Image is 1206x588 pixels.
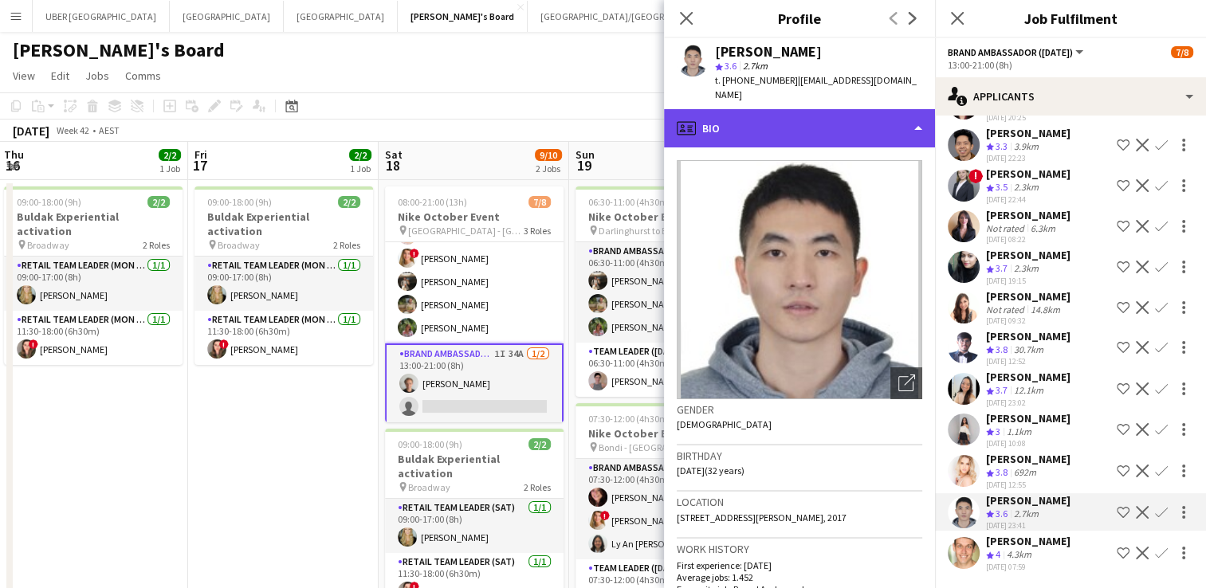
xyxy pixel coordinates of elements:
[986,316,1070,326] div: [DATE] 09:32
[33,1,170,32] button: UBER [GEOGRAPHIC_DATA]
[576,459,754,559] app-card-role: Brand Ambassador ([DATE])3/307:30-12:00 (4h30m)[PERSON_NAME]![PERSON_NAME]Ly An [PERSON_NAME]
[99,124,120,136] div: AEST
[986,562,1070,572] div: [DATE] 07:59
[284,1,398,32] button: [GEOGRAPHIC_DATA]
[677,418,772,430] span: [DEMOGRAPHIC_DATA]
[333,239,360,251] span: 2 Roles
[1011,140,1042,154] div: 3.9km
[170,1,284,32] button: [GEOGRAPHIC_DATA]
[576,242,754,343] app-card-role: Brand Ambassador ([DATE])3/306:30-11:00 (4h30m)[PERSON_NAME][PERSON_NAME][PERSON_NAME]
[147,196,170,208] span: 2/2
[4,186,183,365] div: 09:00-18:00 (9h)2/2Buldak Experiential activation Broadway2 RolesRETAIL Team Leader (Mon - Fri)1/...
[385,186,564,422] app-job-card: 08:00-21:00 (13h)7/8Nike October Event [GEOGRAPHIC_DATA] - [GEOGRAPHIC_DATA]3 Roles[PERSON_NAME]B...
[219,339,229,349] span: !
[408,225,524,237] span: [GEOGRAPHIC_DATA] - [GEOGRAPHIC_DATA]
[1027,222,1059,234] div: 6.3km
[143,239,170,251] span: 2 Roles
[349,149,371,161] span: 2/2
[398,1,528,32] button: [PERSON_NAME]'s Board
[528,196,551,208] span: 7/8
[79,65,116,86] a: Jobs
[194,257,373,311] app-card-role: RETAIL Team Leader (Mon - Fri)1/109:00-17:00 (8h)[PERSON_NAME]
[948,46,1086,58] button: Brand Ambassador ([DATE])
[664,109,935,147] div: Bio
[986,356,1070,367] div: [DATE] 12:52
[599,441,714,453] span: Bondi - [GEOGRAPHIC_DATA]
[740,60,771,72] span: 2.7km
[986,276,1070,286] div: [DATE] 19:15
[125,69,161,83] span: Comms
[13,69,35,83] span: View
[4,257,183,311] app-card-role: RETAIL Team Leader (Mon - Fri)1/109:00-17:00 (8h)[PERSON_NAME]
[996,181,1008,193] span: 3.5
[664,8,935,29] h3: Profile
[573,156,595,174] span: 19
[410,249,419,258] span: !
[986,112,1070,123] div: [DATE] 20:25
[986,222,1027,234] div: Not rated
[1004,425,1035,439] div: 1.1km
[935,8,1206,29] h3: Job Fulfilment
[996,466,1008,478] span: 3.8
[986,438,1070,449] div: [DATE] 10:08
[715,45,822,59] div: [PERSON_NAME]
[677,512,847,523] span: [STREET_ADDRESS][PERSON_NAME], 2017
[4,311,183,365] app-card-role: RETAIL Team Leader (Mon - Fri)1/111:30-18:00 (6h30m)![PERSON_NAME]
[677,402,922,417] h3: Gender
[385,147,403,162] span: Sat
[677,495,922,509] h3: Location
[535,149,562,161] span: 9/10
[27,239,69,251] span: Broadway
[996,425,1000,437] span: 3
[528,1,733,32] button: [GEOGRAPHIC_DATA]/[GEOGRAPHIC_DATA]
[29,339,38,349] span: !
[1011,343,1047,357] div: 30.7km
[600,511,610,520] span: !
[986,208,1070,222] div: [PERSON_NAME]
[2,156,24,174] span: 16
[677,571,922,583] p: Average jobs: 1.452
[677,465,744,476] span: [DATE] (32 years)
[194,186,373,365] app-job-card: 09:00-18:00 (9h)2/2Buldak Experiential activation Broadway2 RolesRETAIL Team Leader (Mon - Fri)1/...
[6,65,41,86] a: View
[677,160,922,399] img: Crew avatar or photo
[576,426,754,441] h3: Nike October Event
[385,499,564,553] app-card-role: RETAIL Team Leader (Sat)1/109:00-17:00 (8h)[PERSON_NAME]
[383,156,403,174] span: 18
[576,343,754,397] app-card-role: Team Leader ([DATE])1/106:30-11:00 (4h30m)[PERSON_NAME]
[524,225,551,237] span: 3 Roles
[986,534,1070,548] div: [PERSON_NAME]
[159,149,181,161] span: 2/2
[576,186,754,397] app-job-card: 06:30-11:00 (4h30m)4/4Nike October Event Darlinghurst to Bondi2 RolesBrand Ambassador ([DATE])3/3...
[986,194,1070,205] div: [DATE] 22:44
[725,60,737,72] span: 3.6
[968,169,983,183] span: !
[528,438,551,450] span: 2/2
[986,248,1070,262] div: [PERSON_NAME]
[1171,46,1193,58] span: 7/8
[677,542,922,556] h3: Work history
[194,210,373,238] h3: Buldak Experiential activation
[588,196,671,208] span: 06:30-11:00 (4h30m)
[45,65,76,86] a: Edit
[207,196,272,208] span: 09:00-18:00 (9h)
[599,225,685,237] span: Darlinghurst to Bondi
[385,452,564,480] h3: Buldak Experiential activation
[986,411,1070,425] div: [PERSON_NAME]
[192,156,207,174] span: 17
[986,234,1070,245] div: [DATE] 08:22
[1011,466,1039,480] div: 692m
[677,449,922,463] h3: Birthday
[13,123,49,139] div: [DATE]
[85,69,109,83] span: Jobs
[986,452,1070,466] div: [PERSON_NAME]
[524,481,551,493] span: 2 Roles
[338,196,360,208] span: 2/2
[948,46,1073,58] span: Brand Ambassador (Saturday)
[935,77,1206,116] div: Applicants
[398,196,467,208] span: 08:00-21:00 (13h)
[398,438,462,450] span: 09:00-18:00 (9h)
[13,38,225,62] h1: [PERSON_NAME]'s Board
